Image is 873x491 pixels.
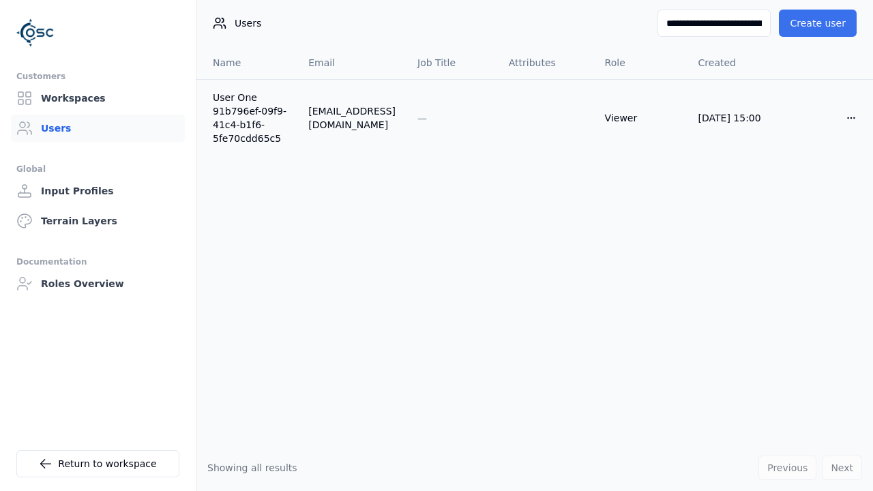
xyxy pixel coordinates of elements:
a: Return to workspace [16,450,179,477]
div: [EMAIL_ADDRESS][DOMAIN_NAME] [308,104,396,132]
th: Role [594,46,687,79]
a: Workspaces [11,85,185,112]
span: Users [235,16,261,30]
div: Customers [16,68,179,85]
th: Name [196,46,297,79]
a: User One 91b796ef-09f9-41c4-b1f6-5fe70cdd65c5 [213,91,286,145]
a: Users [11,115,185,142]
a: Roles Overview [11,270,185,297]
th: Attributes [498,46,594,79]
th: Created [687,46,782,79]
span: Showing all results [207,462,297,473]
button: Create user [779,10,857,37]
div: Global [16,161,179,177]
div: [DATE] 15:00 [698,111,771,125]
th: Email [297,46,406,79]
a: Terrain Layers [11,207,185,235]
div: Viewer [605,111,677,125]
img: Logo [16,14,55,52]
a: Input Profiles [11,177,185,205]
th: Job Title [406,46,498,79]
div: Documentation [16,254,179,270]
span: — [417,113,427,123]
